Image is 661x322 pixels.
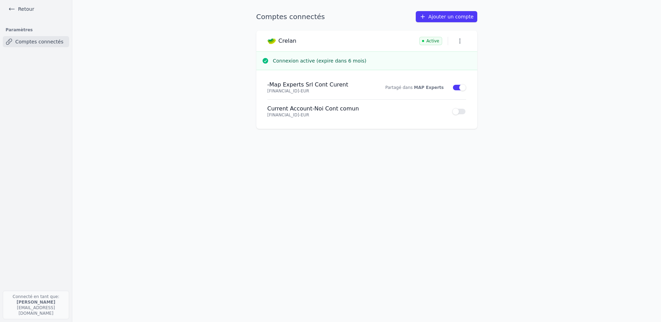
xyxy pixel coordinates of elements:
h3: Paramètres [3,25,69,35]
h3: Crelan [279,38,297,44]
p: [FINANCIAL_ID] - EUR [267,112,444,118]
h3: Connexion active (expire dans 6 mois) [273,57,472,64]
p: Connecté en tant que: [EMAIL_ADDRESS][DOMAIN_NAME] [3,291,69,319]
img: Crelan logo [267,37,276,45]
a: MAP Experts [414,85,444,90]
h4: - Map Experts Srl Cont Curent [267,81,369,88]
h1: Comptes connectés [256,12,325,22]
strong: [PERSON_NAME] [17,300,56,305]
a: Ajouter un compte [416,11,477,22]
a: Retour [6,4,37,14]
a: Comptes connectés [3,36,69,47]
h4: Current Account - Noi Cont comun [267,105,444,112]
span: Active [419,37,442,45]
p: Partagé dans [377,85,444,90]
p: [FINANCIAL_ID] - EUR [267,88,369,94]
